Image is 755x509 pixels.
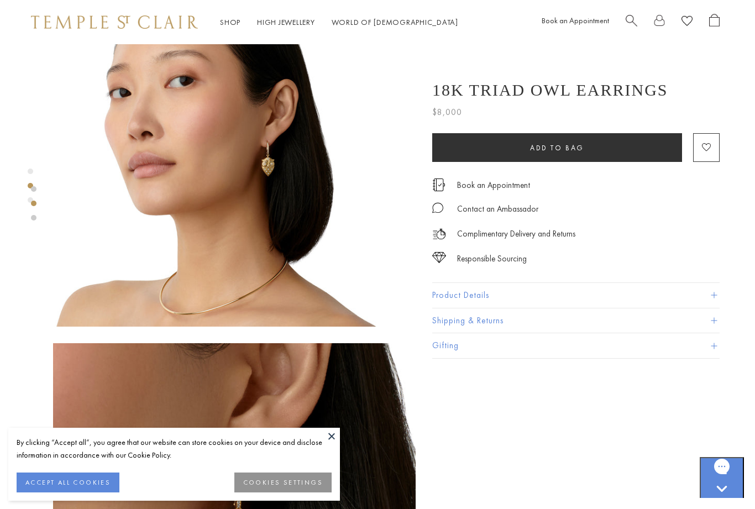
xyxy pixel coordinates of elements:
button: COOKIES SETTINGS [234,473,332,492]
a: Book an Appointment [542,15,609,25]
button: Shipping & Returns [432,308,720,333]
span: Add to bag [530,143,584,153]
div: Product gallery navigation [28,166,33,212]
img: Temple St. Clair [31,15,198,29]
div: By clicking “Accept all”, you agree that our website can store cookies on your device and disclos... [17,436,332,461]
p: Complimentary Delivery and Returns [457,227,575,241]
button: Add to bag [432,133,682,162]
img: icon_sourcing.svg [432,252,446,263]
a: High JewelleryHigh Jewellery [257,17,315,27]
a: ShopShop [220,17,240,27]
button: Product Details [432,283,720,308]
a: View Wishlist [681,14,693,31]
a: Search [626,14,637,31]
a: Book an Appointment [457,179,530,191]
nav: Main navigation [220,15,458,29]
div: Contact an Ambassador [457,202,538,216]
span: $8,000 [432,105,462,119]
a: World of [DEMOGRAPHIC_DATA]World of [DEMOGRAPHIC_DATA] [332,17,458,27]
div: Responsible Sourcing [457,252,527,266]
h1: 18K Triad Owl Earrings [432,81,668,99]
iframe: Gorgias live chat messenger [700,457,744,498]
button: Gifting [432,333,720,358]
img: icon_delivery.svg [432,227,446,241]
img: MessageIcon-01_2.svg [432,202,443,213]
a: Open Shopping Bag [709,14,720,31]
img: icon_appointment.svg [432,179,445,191]
button: ACCEPT ALL COOKIES [17,473,119,492]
